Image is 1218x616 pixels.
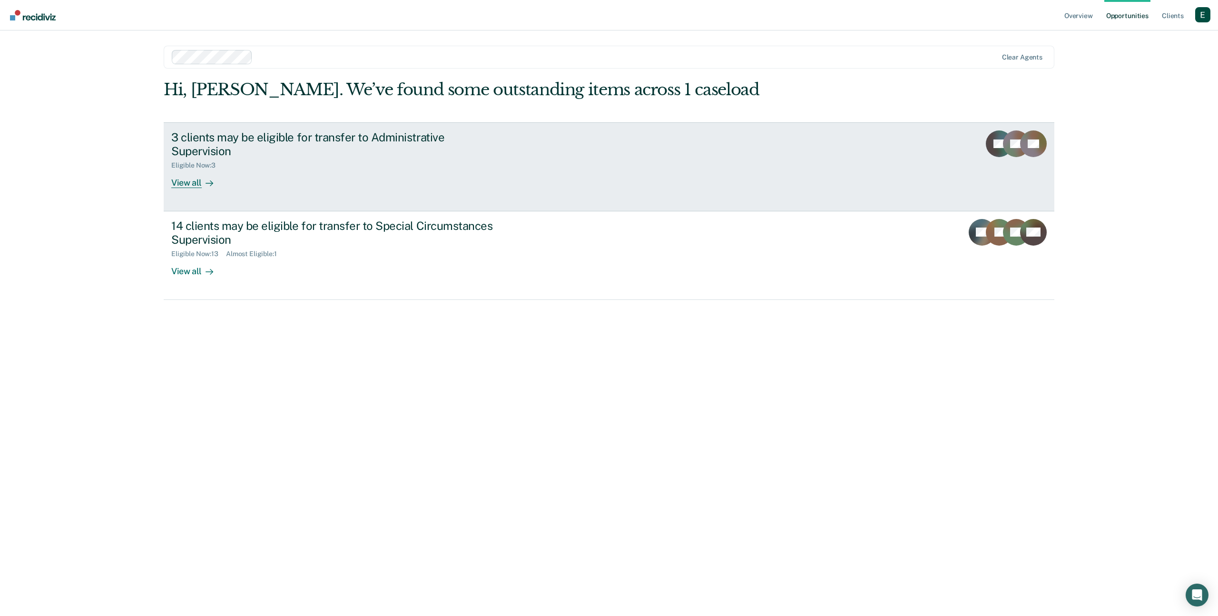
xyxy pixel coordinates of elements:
[226,250,285,258] div: Almost Eligible : 1
[171,250,226,258] div: Eligible Now : 13
[1186,584,1208,606] div: Open Intercom Messenger
[171,219,505,247] div: 14 clients may be eligible for transfer to Special Circumstances Supervision
[171,169,225,188] div: View all
[1002,53,1042,61] div: Clear agents
[164,211,1054,300] a: 14 clients may be eligible for transfer to Special Circumstances SupervisionEligible Now:13Almost...
[164,80,876,99] div: Hi, [PERSON_NAME]. We’ve found some outstanding items across 1 caseload
[171,161,223,169] div: Eligible Now : 3
[1195,7,1210,22] button: Profile dropdown button
[171,130,505,158] div: 3 clients may be eligible for transfer to Administrative Supervision
[171,258,225,277] div: View all
[10,10,56,20] img: Recidiviz
[164,122,1054,211] a: 3 clients may be eligible for transfer to Administrative SupervisionEligible Now:3View all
